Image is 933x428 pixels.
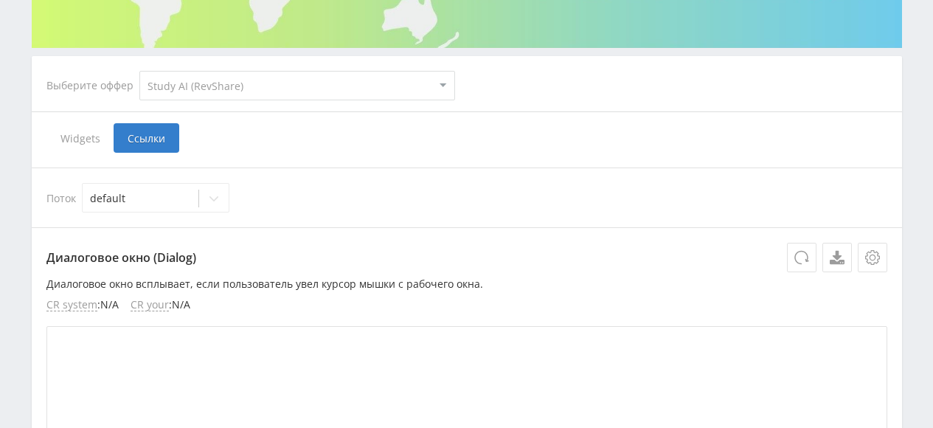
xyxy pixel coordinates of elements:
a: Скачать [822,243,852,272]
span: Ссылки [114,123,179,153]
p: Диалоговое окно (Dialog) [46,243,887,272]
span: Widgets [46,123,114,153]
span: CR system [46,299,97,311]
li: : N/A [46,299,119,311]
p: Диалоговое окно всплывает, если пользователь увел курсор мышки с рабочего окна. [46,278,887,290]
button: Настройки [858,243,887,272]
span: CR your [131,299,169,311]
li: : N/A [131,299,190,311]
div: Поток [46,183,887,213]
button: Обновить [787,243,816,272]
div: Выберите оффер [46,80,139,92]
